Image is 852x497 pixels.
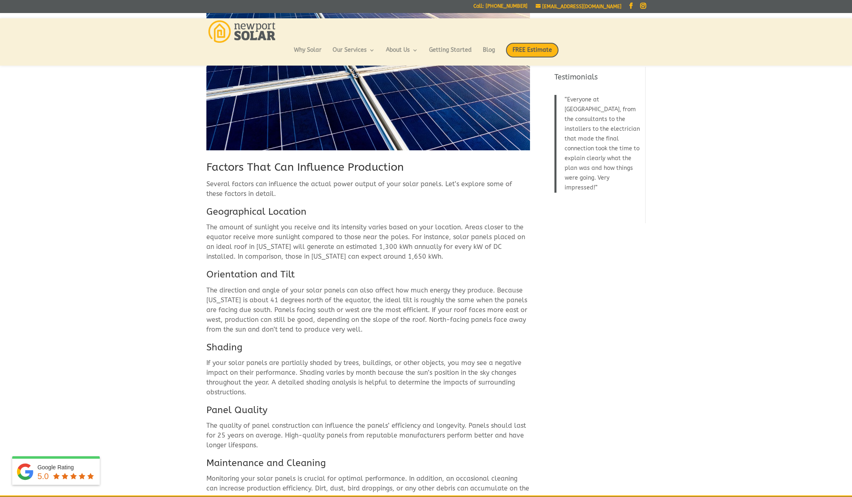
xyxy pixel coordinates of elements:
h3: Maintenance and Cleaning [206,457,530,474]
a: About Us [386,47,418,61]
a: [EMAIL_ADDRESS][DOMAIN_NAME] [536,4,622,9]
span: 5.0 [37,472,49,481]
p: If your solar panels are partially shaded by trees, buildings, or other objects, you may see a ne... [206,358,530,404]
p: Several factors can influence the actual power output of your solar panels. Let’s explore some of... [206,179,530,205]
img: Newport Solar | Solar Energy Optimized. [208,20,276,43]
a: Getting Started [429,47,472,61]
h2: Factors That Can Influence Production [206,160,530,179]
h3: Panel Quality [206,404,530,421]
div: Google Rating [37,463,96,471]
a: Blog [483,47,495,61]
p: The quality of panel construction can influence the panels’ efficiency and longevity. Panels shou... [206,421,530,457]
span: FREE Estimate [506,43,559,57]
a: Call: [PHONE_NUMBER] [473,4,528,12]
h3: Orientation and Tilt [206,268,530,285]
a: Our Services [333,47,375,61]
a: Why Solar [294,47,322,61]
h3: Geographical Location [206,205,530,222]
p: The amount of sunlight you receive and its intensity varies based on your location. Areas closer ... [206,222,530,268]
p: The direction and angle of your solar panels can also affect how much energy they produce. Becaus... [206,286,530,341]
blockquote: Everyone at [GEOGRAPHIC_DATA], from the consultants to the installers to the electrician that mad... [554,95,640,193]
h3: Shading [206,341,530,358]
a: FREE Estimate [506,43,559,66]
h4: Testimonials [554,72,640,86]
